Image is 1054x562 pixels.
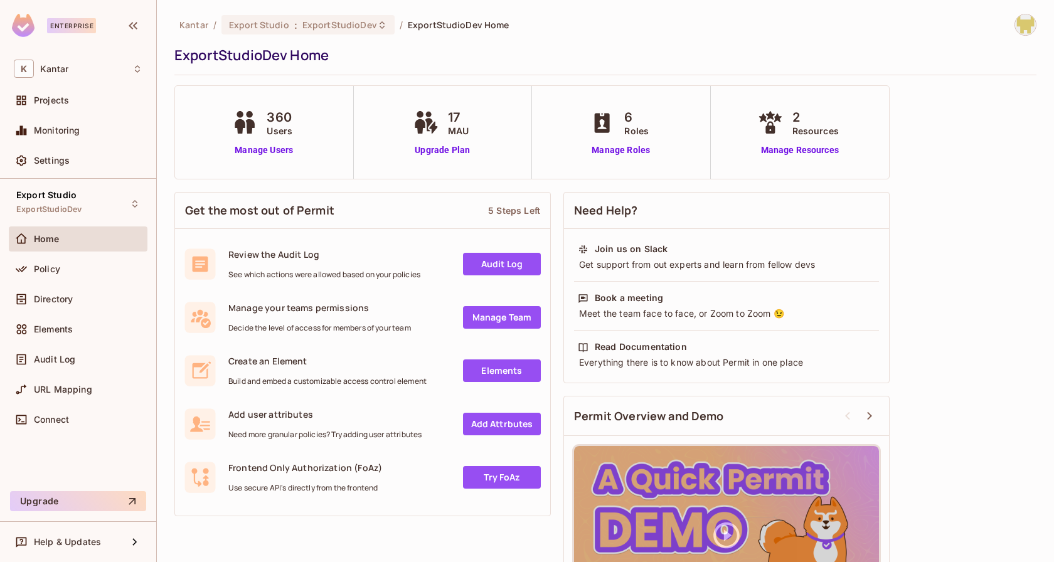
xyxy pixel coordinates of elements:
[34,95,69,105] span: Projects
[595,243,668,255] div: Join us on Slack
[624,108,649,127] span: 6
[40,64,68,74] span: Workspace: Kantar
[34,156,70,166] span: Settings
[792,108,839,127] span: 2
[174,46,1030,65] div: ExportStudioDev Home
[16,204,82,215] span: ExportStudioDev
[448,108,469,127] span: 17
[463,359,541,382] a: Elements
[587,144,655,157] a: Manage Roles
[34,384,92,395] span: URL Mapping
[47,18,96,33] div: Enterprise
[448,124,469,137] span: MAU
[228,408,422,420] span: Add user attributes
[10,491,146,511] button: Upgrade
[185,203,334,218] span: Get the most out of Permit
[294,20,298,30] span: :
[34,415,69,425] span: Connect
[34,234,60,244] span: Home
[267,108,292,127] span: 360
[624,124,649,137] span: Roles
[179,19,208,31] span: the active workspace
[228,248,420,260] span: Review the Audit Log
[574,203,638,218] span: Need Help?
[228,355,427,367] span: Create an Element
[14,60,34,78] span: K
[463,253,541,275] a: Audit Log
[267,124,292,137] span: Users
[578,258,875,271] div: Get support from out experts and learn from fellow devs
[34,125,80,135] span: Monitoring
[228,376,427,386] span: Build and embed a customizable access control element
[488,204,540,216] div: 5 Steps Left
[1015,14,1036,35] img: Girishankar.VP@kantar.com
[228,323,411,333] span: Decide the level of access for members of your team
[12,14,35,37] img: SReyMgAAAABJRU5ErkJggg==
[792,124,839,137] span: Resources
[228,270,420,280] span: See which actions were allowed based on your policies
[578,307,875,320] div: Meet the team face to face, or Zoom to Zoom 😉
[578,356,875,369] div: Everything there is to know about Permit in one place
[228,483,382,493] span: Use secure API's directly from the frontend
[410,144,475,157] a: Upgrade Plan
[229,19,289,31] span: Export Studio
[34,324,73,334] span: Elements
[463,413,541,435] a: Add Attrbutes
[228,302,411,314] span: Manage your teams permissions
[16,190,77,200] span: Export Studio
[574,408,724,424] span: Permit Overview and Demo
[755,144,845,157] a: Manage Resources
[595,341,687,353] div: Read Documentation
[34,294,73,304] span: Directory
[228,462,382,474] span: Frontend Only Authorization (FoAz)
[595,292,663,304] div: Book a meeting
[408,19,509,31] span: ExportStudioDev Home
[463,306,541,329] a: Manage Team
[34,354,75,364] span: Audit Log
[302,19,377,31] span: ExportStudioDev
[463,466,541,489] a: Try FoAz
[228,430,422,440] span: Need more granular policies? Try adding user attributes
[213,19,216,31] li: /
[400,19,403,31] li: /
[229,144,299,157] a: Manage Users
[34,537,101,547] span: Help & Updates
[34,264,60,274] span: Policy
